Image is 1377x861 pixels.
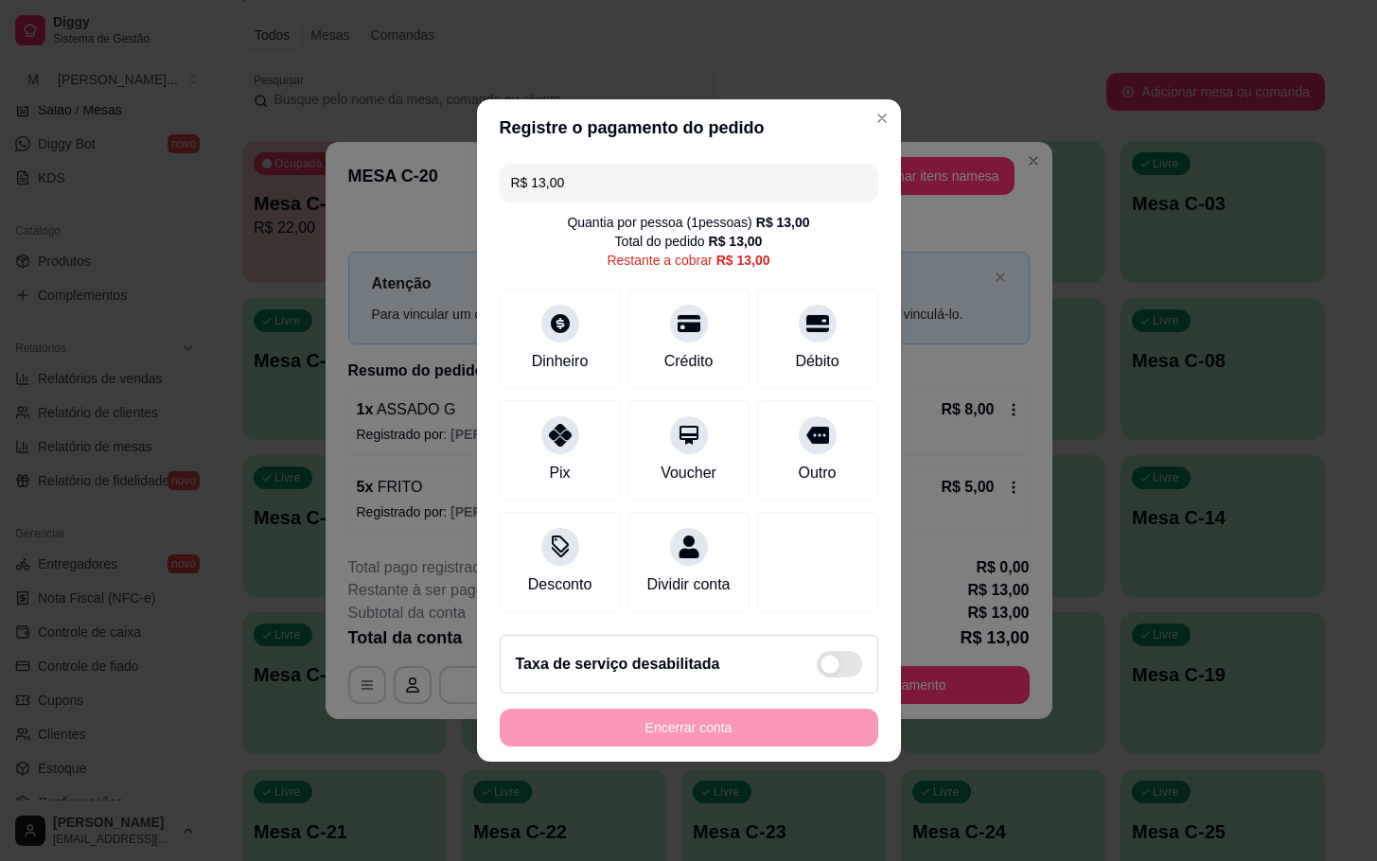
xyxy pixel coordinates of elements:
input: Ex.: hambúrguer de cordeiro [511,164,867,202]
header: Registre o pagamento do pedido [477,99,901,156]
button: Close [867,103,897,133]
div: R$ 13,00 [716,251,770,270]
div: Pix [549,462,570,484]
div: R$ 13,00 [709,232,763,251]
div: Débito [795,350,839,373]
div: Dividir conta [646,573,730,596]
div: Outro [798,462,836,484]
div: Dinheiro [532,350,589,373]
div: Total do pedido [615,232,763,251]
h2: Taxa de serviço desabilitada [516,653,720,676]
div: Desconto [528,573,592,596]
div: Voucher [661,462,716,484]
div: Restante a cobrar [607,251,769,270]
div: R$ 13,00 [756,213,810,232]
div: Crédito [664,350,714,373]
div: Quantia por pessoa ( 1 pessoas) [567,213,809,232]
